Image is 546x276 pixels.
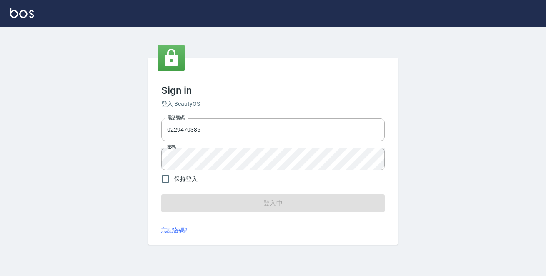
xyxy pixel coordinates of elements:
[161,85,385,96] h3: Sign in
[174,175,198,183] span: 保持登入
[161,226,188,235] a: 忘記密碼?
[161,100,385,108] h6: 登入 BeautyOS
[167,144,176,150] label: 密碼
[10,8,34,18] img: Logo
[167,115,185,121] label: 電話號碼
